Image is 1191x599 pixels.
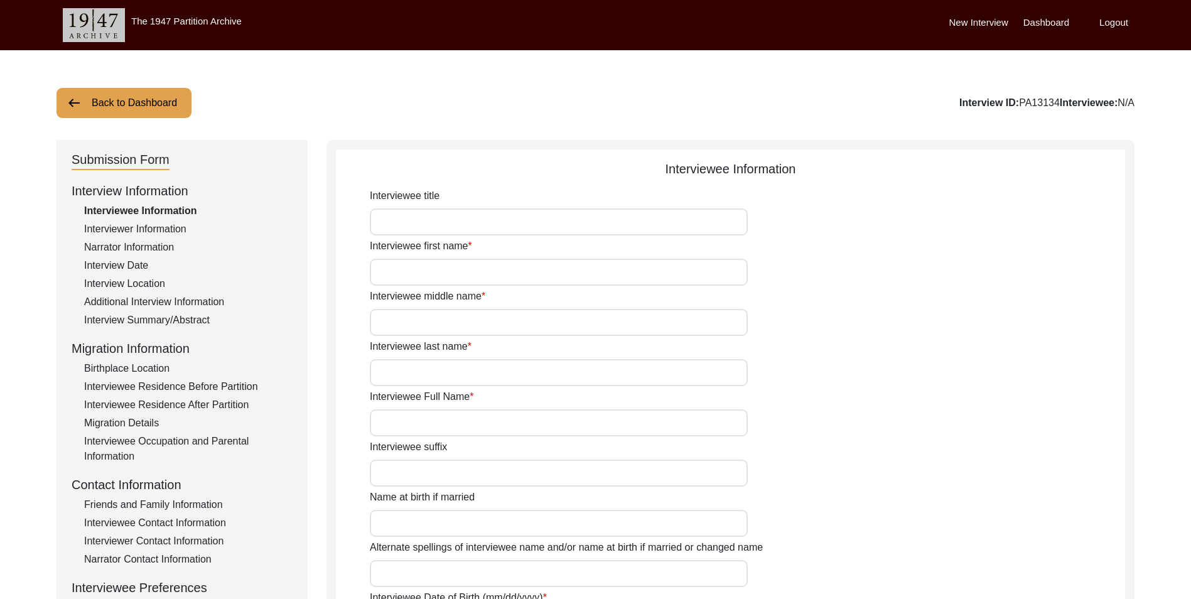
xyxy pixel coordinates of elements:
[72,578,293,597] div: Interviewee Preferences
[370,289,485,304] label: Interviewee middle name
[84,222,293,237] div: Interviewer Information
[370,339,472,354] label: Interviewee last name
[336,159,1125,178] div: Interviewee Information
[72,150,170,170] div: Submission Form
[370,540,763,555] label: Alternate spellings of interviewee name and/or name at birth if married or changed name
[1023,16,1069,30] label: Dashboard
[72,181,293,200] div: Interview Information
[57,88,191,118] button: Back to Dashboard
[131,16,242,26] label: The 1947 Partition Archive
[84,497,293,512] div: Friends and Family Information
[72,475,293,494] div: Contact Information
[84,258,293,273] div: Interview Date
[370,239,472,254] label: Interviewee first name
[84,515,293,531] div: Interviewee Contact Information
[84,276,293,291] div: Interview Location
[1060,97,1118,108] b: Interviewee:
[72,339,293,358] div: Migration Information
[84,552,293,567] div: Narrator Contact Information
[84,313,293,328] div: Interview Summary/Abstract
[370,440,447,455] label: Interviewee suffix
[84,534,293,549] div: Interviewer Contact Information
[84,240,293,255] div: Narrator Information
[370,490,475,505] label: Name at birth if married
[63,8,125,42] img: header-logo.png
[84,294,293,310] div: Additional Interview Information
[84,416,293,431] div: Migration Details
[84,434,293,464] div: Interviewee Occupation and Parental Information
[84,397,293,413] div: Interviewee Residence After Partition
[84,203,293,219] div: Interviewee Information
[84,379,293,394] div: Interviewee Residence Before Partition
[1099,16,1128,30] label: Logout
[959,97,1019,108] b: Interview ID:
[959,95,1134,111] div: PA13134 N/A
[84,361,293,376] div: Birthplace Location
[370,188,439,203] label: Interviewee title
[67,95,82,111] img: arrow-left.png
[949,16,1008,30] label: New Interview
[370,389,473,404] label: Interviewee Full Name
